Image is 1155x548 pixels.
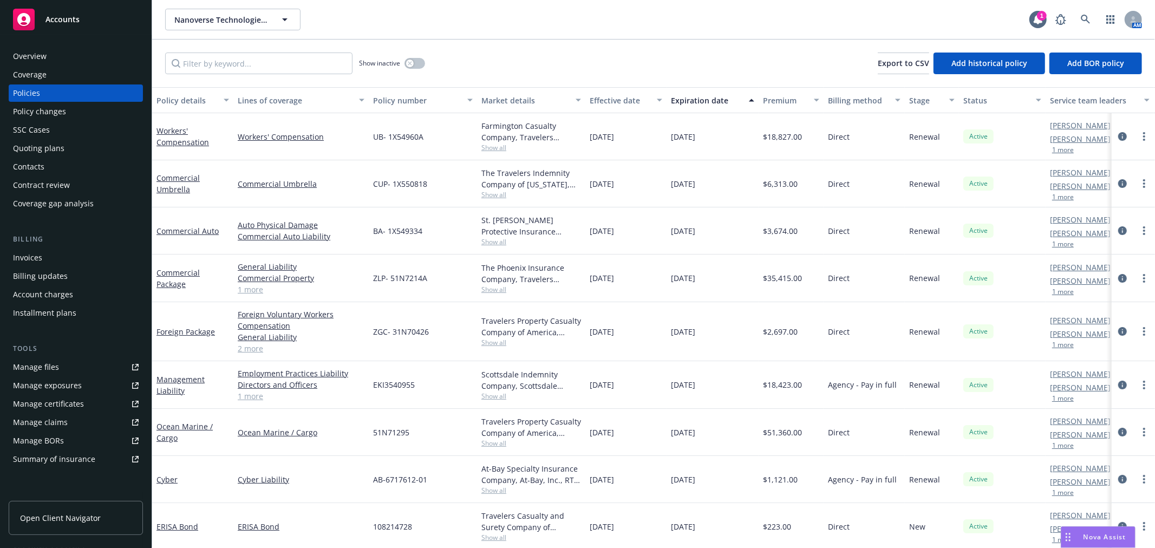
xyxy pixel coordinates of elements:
[828,225,850,237] span: Direct
[909,326,940,337] span: Renewal
[156,421,213,443] a: Ocean Marine / Cargo
[1100,9,1121,30] a: Switch app
[156,95,217,106] div: Policy details
[238,272,364,284] a: Commercial Property
[9,358,143,376] a: Manage files
[9,48,143,65] a: Overview
[1050,214,1111,225] a: [PERSON_NAME]
[238,343,364,354] a: 2 more
[156,474,178,485] a: Cyber
[238,331,364,343] a: General Liability
[156,226,219,236] a: Commercial Auto
[156,268,200,289] a: Commercial Package
[9,377,143,394] span: Manage exposures
[9,66,143,83] a: Coverage
[481,190,581,199] span: Show all
[1116,130,1129,143] a: circleInformation
[763,225,798,237] span: $3,674.00
[671,521,695,532] span: [DATE]
[156,173,200,194] a: Commercial Umbrella
[1138,272,1151,285] a: more
[373,427,409,438] span: 51N71295
[13,395,84,413] div: Manage certificates
[1138,224,1151,237] a: more
[20,512,101,524] span: Open Client Navigator
[1116,177,1129,190] a: circleInformation
[13,249,42,266] div: Invoices
[968,179,989,188] span: Active
[968,327,989,336] span: Active
[1116,520,1129,533] a: circleInformation
[174,14,268,25] span: Nanoverse Technologies, Ltd.
[481,315,581,338] div: Travelers Property Casualty Company of America, Travelers Insurance
[1138,325,1151,338] a: more
[590,131,614,142] span: [DATE]
[13,158,44,175] div: Contacts
[763,326,798,337] span: $2,697.00
[1052,194,1074,200] button: 1 more
[13,177,70,194] div: Contract review
[13,358,59,376] div: Manage files
[481,439,581,448] span: Show all
[156,374,205,396] a: Management Liability
[238,178,364,190] a: Commercial Umbrella
[828,178,850,190] span: Direct
[905,87,959,113] button: Stage
[9,103,143,120] a: Policy changes
[968,132,989,141] span: Active
[590,379,614,390] span: [DATE]
[1050,462,1111,474] a: [PERSON_NAME]
[9,432,143,449] a: Manage BORs
[763,379,802,390] span: $18,423.00
[968,226,989,236] span: Active
[909,131,940,142] span: Renewal
[13,140,64,157] div: Quoting plans
[590,427,614,438] span: [DATE]
[373,379,415,390] span: EKI3540955
[13,414,68,431] div: Manage claims
[1052,342,1074,348] button: 1 more
[152,87,233,113] button: Policy details
[1052,241,1074,247] button: 1 more
[481,369,581,392] div: Scottsdale Indemnity Company, Scottsdale Insurance Company (Nationwide), RT Specialty Insurance S...
[9,249,143,266] a: Invoices
[9,414,143,431] a: Manage claims
[1050,262,1111,273] a: [PERSON_NAME]
[590,178,614,190] span: [DATE]
[373,521,412,532] span: 108214728
[763,272,802,284] span: $35,415.00
[828,521,850,532] span: Direct
[481,533,581,542] span: Show all
[481,463,581,486] div: At-Bay Specialty Insurance Company, At-Bay, Inc., RT Specialty Insurance Services, LLC (RSG Speci...
[909,178,940,190] span: Renewal
[968,273,989,283] span: Active
[590,326,614,337] span: [DATE]
[13,432,64,449] div: Manage BORs
[238,219,364,231] a: Auto Physical Damage
[590,95,650,106] div: Effective date
[9,490,143,500] div: Analytics hub
[909,225,940,237] span: Renewal
[763,95,807,106] div: Premium
[1052,147,1074,153] button: 1 more
[1050,167,1111,178] a: [PERSON_NAME]
[9,343,143,354] div: Tools
[1116,426,1129,439] a: circleInformation
[1050,523,1111,534] a: [PERSON_NAME]
[13,48,47,65] div: Overview
[1050,476,1111,487] a: [PERSON_NAME]
[13,103,66,120] div: Policy changes
[1050,429,1111,440] a: [PERSON_NAME]
[667,87,759,113] button: Expiration date
[1046,87,1154,113] button: Service team leaders
[1050,328,1111,340] a: [PERSON_NAME]
[481,416,581,439] div: Travelers Property Casualty Company of America, Travelers Insurance
[481,486,581,495] span: Show all
[1138,379,1151,392] a: more
[1050,180,1111,192] a: [PERSON_NAME]
[671,131,695,142] span: [DATE]
[9,304,143,322] a: Installment plans
[238,427,364,438] a: Ocean Marine / Cargo
[1052,537,1074,543] button: 1 more
[671,379,695,390] span: [DATE]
